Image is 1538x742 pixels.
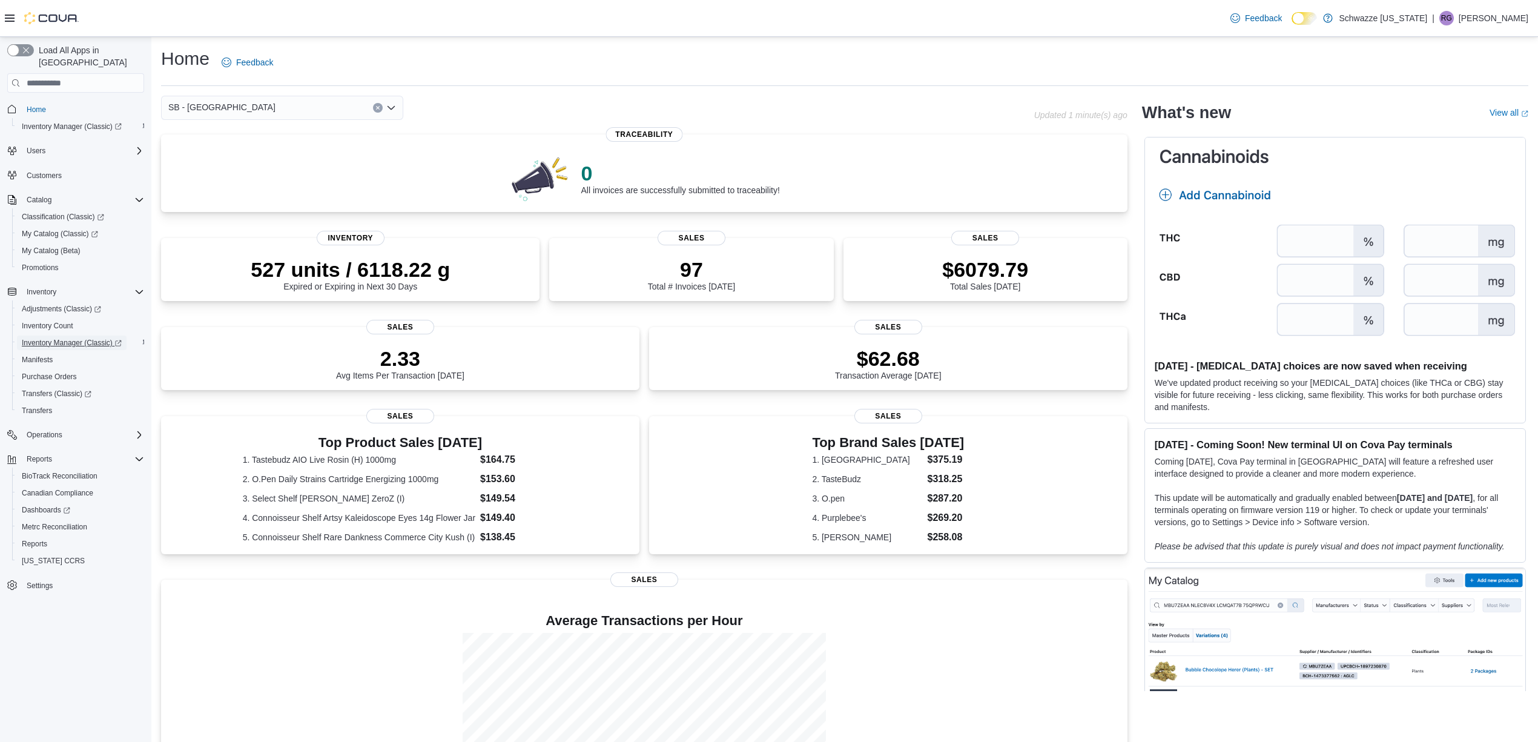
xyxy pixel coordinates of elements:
dt: 2. TasteBudz [812,473,922,485]
p: 2.33 [336,346,464,371]
button: Operations [22,428,67,442]
span: Inventory Manager (Classic) [17,336,144,350]
a: Transfers (Classic) [12,385,149,402]
span: Washington CCRS [17,554,144,568]
nav: Complex example [7,95,144,626]
img: Cova [24,12,79,24]
span: Catalog [27,195,51,205]
span: SB - [GEOGRAPHIC_DATA] [168,100,276,114]
span: Adjustments (Classic) [22,304,101,314]
a: My Catalog (Classic) [17,227,103,241]
span: Customers [27,171,62,181]
a: Manifests [17,353,58,367]
span: RG [1441,11,1452,25]
a: Feedback [1226,6,1287,30]
a: Transfers (Classic) [17,386,96,401]
dt: 5. [PERSON_NAME] [812,531,922,543]
h3: [DATE] - [MEDICAL_DATA] choices are now saved when receiving [1155,360,1516,372]
span: Reports [22,539,47,549]
a: Promotions [17,260,64,275]
a: Inventory Manager (Classic) [17,336,127,350]
span: Transfers [17,403,144,418]
button: Settings [2,577,149,594]
span: Feedback [236,56,273,68]
span: Inventory Manager (Classic) [22,338,122,348]
span: Sales [854,320,922,334]
dd: $138.45 [480,530,558,545]
button: Reports [12,535,149,552]
input: Dark Mode [1292,12,1317,25]
p: Coming [DATE], Cova Pay terminal in [GEOGRAPHIC_DATA] will feature a refreshed user interface des... [1155,455,1516,480]
h3: Top Product Sales [DATE] [243,436,558,450]
span: Dashboards [22,505,70,515]
span: Canadian Compliance [22,488,93,498]
a: Home [22,102,51,117]
span: Inventory Manager (Classic) [22,122,122,131]
span: Home [22,101,144,116]
button: Metrc Reconciliation [12,518,149,535]
em: Please be advised that this update is purely visual and does not impact payment functionality. [1155,542,1505,551]
button: Transfers [12,402,149,419]
p: We've updated product receiving so your [MEDICAL_DATA] choices (like THCa or CBG) stay visible fo... [1155,377,1516,413]
span: [US_STATE] CCRS [22,556,85,566]
span: Classification (Classic) [22,212,104,222]
span: Sales [951,231,1019,245]
span: Purchase Orders [22,372,77,382]
p: 527 units / 6118.22 g [251,257,450,282]
p: $62.68 [835,346,942,371]
svg: External link [1521,110,1528,118]
span: My Catalog (Classic) [17,227,144,241]
span: Transfers [22,406,52,416]
img: 0 [509,154,572,202]
a: Inventory Manager (Classic) [12,118,149,135]
span: Inventory Count [17,319,144,333]
a: Feedback [217,50,278,75]
a: Adjustments (Classic) [12,300,149,317]
span: Inventory Manager (Classic) [17,119,144,134]
span: Feedback [1245,12,1282,24]
span: Purchase Orders [17,369,144,384]
button: Customers [2,167,149,184]
span: Settings [27,581,53,591]
span: Metrc Reconciliation [22,522,87,532]
h4: Average Transactions per Hour [171,614,1118,628]
span: My Catalog (Beta) [22,246,81,256]
span: Catalog [22,193,144,207]
dd: $269.20 [927,511,964,525]
span: Reports [17,537,144,551]
span: Promotions [22,263,59,273]
span: Customers [22,168,144,183]
a: Metrc Reconciliation [17,520,92,534]
button: Open list of options [386,103,396,113]
p: | [1432,11,1434,25]
span: My Catalog (Classic) [22,229,98,239]
button: Reports [22,452,57,466]
a: Settings [22,578,58,593]
button: Purchase Orders [12,368,149,385]
dd: $318.25 [927,472,964,486]
button: Users [22,144,50,158]
div: All invoices are successfully submitted to traceability! [581,161,780,195]
dt: 4. Purplebee's [812,512,922,524]
a: BioTrack Reconciliation [17,469,102,483]
a: Classification (Classic) [12,208,149,225]
span: Users [27,146,45,156]
span: Sales [658,231,725,245]
span: BioTrack Reconciliation [17,469,144,483]
button: Promotions [12,259,149,276]
div: Total Sales [DATE] [942,257,1028,291]
span: Load All Apps in [GEOGRAPHIC_DATA] [34,44,144,68]
p: $6079.79 [942,257,1028,282]
dd: $153.60 [480,472,558,486]
dt: 3. Select Shelf [PERSON_NAME] ZeroZ (I) [243,492,475,505]
button: Clear input [373,103,383,113]
a: Dashboards [12,502,149,518]
dt: 2. O.Pen Daily Strains Cartridge Energizing 1000mg [243,473,475,485]
button: Catalog [22,193,56,207]
button: Inventory [2,283,149,300]
dd: $258.08 [927,530,964,545]
span: Classification (Classic) [17,210,144,224]
a: Dashboards [17,503,75,517]
span: Operations [27,430,62,440]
